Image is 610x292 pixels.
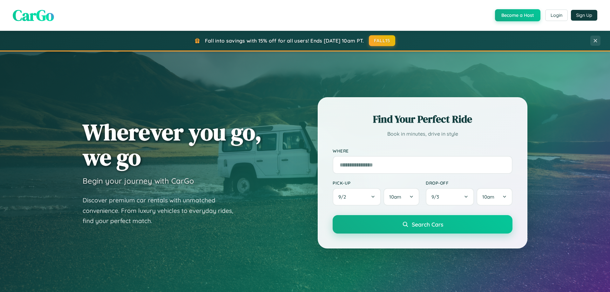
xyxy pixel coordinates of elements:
[426,180,512,186] label: Drop-off
[571,10,597,21] button: Sign Up
[383,188,419,206] button: 10am
[545,10,568,21] button: Login
[333,129,512,139] p: Book in minutes, drive in style
[83,176,194,186] h3: Begin your journey with CarGo
[333,188,381,206] button: 9/2
[482,194,494,200] span: 10am
[333,148,512,153] label: Where
[369,35,396,46] button: FALL15
[495,9,540,21] button: Become a Host
[431,194,442,200] span: 9 / 3
[389,194,401,200] span: 10am
[13,5,54,26] span: CarGo
[412,221,443,228] span: Search Cars
[477,188,512,206] button: 10am
[333,180,419,186] label: Pick-up
[426,188,474,206] button: 9/3
[83,195,241,226] p: Discover premium car rentals with unmatched convenience. From luxury vehicles to everyday rides, ...
[83,119,262,170] h1: Wherever you go, we go
[333,112,512,126] h2: Find Your Perfect Ride
[338,194,349,200] span: 9 / 2
[205,37,364,44] span: Fall into savings with 15% off for all users! Ends [DATE] 10am PT.
[333,215,512,234] button: Search Cars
